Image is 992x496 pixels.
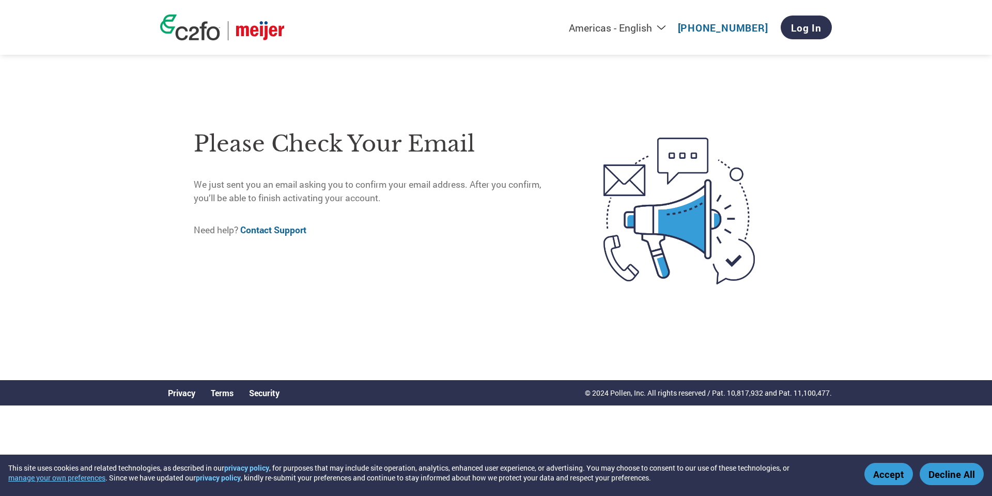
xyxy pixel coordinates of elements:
[194,127,560,161] h1: Please check your email
[781,16,832,39] a: Log In
[678,21,768,34] a: [PHONE_NUMBER]
[196,473,241,483] a: privacy policy
[240,224,306,236] a: Contact Support
[8,473,105,483] button: manage your own preferences
[864,463,913,485] button: Accept
[560,119,798,303] img: open-email
[224,463,269,473] a: privacy policy
[194,223,560,237] p: Need help?
[194,178,560,205] p: We just sent you an email asking you to confirm your email address. After you confirm, you’ll be ...
[168,387,195,398] a: Privacy
[8,463,849,483] div: This site uses cookies and related technologies, as described in our , for purposes that may incl...
[160,14,220,40] img: c2fo logo
[920,463,984,485] button: Decline All
[236,21,284,40] img: Meijer
[211,387,234,398] a: Terms
[249,387,280,398] a: Security
[585,387,832,398] p: © 2024 Pollen, Inc. All rights reserved / Pat. 10,817,932 and Pat. 11,100,477.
